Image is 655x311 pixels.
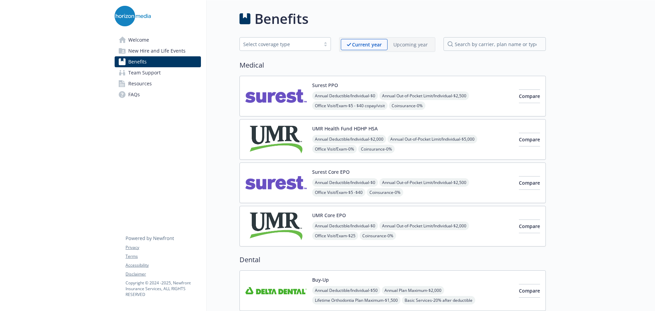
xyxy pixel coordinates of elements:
span: Annual Out-of-Pocket Limit/Individual - $5,000 [388,135,477,143]
span: New Hire and Life Events [128,45,186,56]
a: Team Support [115,67,201,78]
span: Annual Out-of-Pocket Limit/Individual - $2,500 [379,178,469,187]
button: Surest Core EPO [312,168,350,175]
span: Annual Plan Maximum - $2,000 [382,286,444,295]
span: Office Visit/Exam - 0% [312,145,357,153]
h2: Dental [239,255,546,265]
p: Upcoming year [393,41,428,48]
span: Resources [128,78,152,89]
span: Compare [519,93,540,99]
a: FAQs [115,89,201,100]
span: Coinsurance - 0% [358,145,395,153]
span: Coinsurance - 0% [367,188,403,197]
button: Compare [519,133,540,146]
button: UMR Health Fund HDHP HSA [312,125,378,132]
img: Delta Dental Insurance Company carrier logo [245,276,307,305]
img: UMR carrier logo [245,125,307,154]
span: Compare [519,180,540,186]
p: Current year [352,41,382,48]
span: Coinsurance - 0% [360,231,396,240]
span: Annual Deductible/Individual - $0 [312,178,378,187]
img: Surest carrier logo [245,168,307,197]
p: Copyright © 2024 - 2025 , Newfront Insurance Services, ALL RIGHTS RESERVED [126,280,201,297]
span: FAQs [128,89,140,100]
span: Lifetime Orthodontia Plan Maximum - $1,500 [312,296,401,305]
img: UMR carrier logo [245,212,307,241]
h1: Benefits [254,9,308,29]
span: Benefits [128,56,147,67]
a: Benefits [115,56,201,67]
span: Annual Out-of-Pocket Limit/Individual - $2,500 [379,91,469,100]
span: Coinsurance - 0% [389,101,425,110]
span: Team Support [128,67,161,78]
button: Compare [519,176,540,190]
span: Office Visit/Exam - $25 [312,231,358,240]
a: Privacy [126,244,201,251]
button: UMR Core EPO [312,212,346,219]
span: Compare [519,136,540,143]
a: Disclaimer [126,271,201,277]
button: Compare [519,220,540,233]
span: Annual Out-of-Pocket Limit/Individual - $2,000 [379,222,469,230]
a: Terms [126,253,201,259]
a: Resources [115,78,201,89]
button: Buy-Up [312,276,329,283]
span: Annual Deductible/Individual - $2,000 [312,135,386,143]
button: Surest PPO [312,82,338,89]
span: Basic Services - 20% after deductible [402,296,475,305]
div: Select coverage type [243,41,317,48]
span: Annual Deductible/Individual - $0 [312,91,378,100]
img: Surest carrier logo [245,82,307,111]
span: Office Visit/Exam - $5 -$40 [312,188,365,197]
a: Welcome [115,34,201,45]
span: Office Visit/Exam - $5 - $40 copay/visit [312,101,388,110]
span: Compare [519,287,540,294]
span: Welcome [128,34,149,45]
span: Annual Deductible/Individual - $50 [312,286,380,295]
span: Annual Deductible/Individual - $0 [312,222,378,230]
button: Compare [519,284,540,298]
span: Compare [519,223,540,229]
a: New Hire and Life Events [115,45,201,56]
button: Compare [519,89,540,103]
input: search by carrier, plan name or type [443,37,546,51]
h2: Medical [239,60,546,70]
a: Accessibility [126,262,201,268]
